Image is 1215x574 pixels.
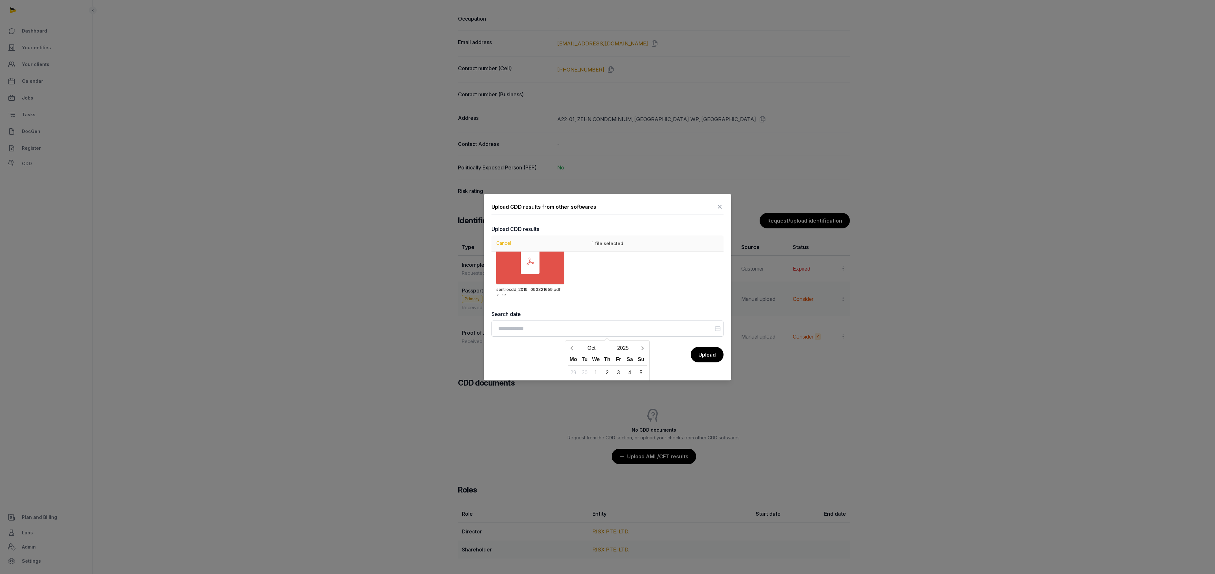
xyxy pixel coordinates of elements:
[568,380,579,391] div: 6
[624,354,636,365] div: Sa
[636,367,647,378] div: 5
[491,310,724,318] label: Search date
[579,367,590,378] div: 30
[636,380,647,391] div: 12
[602,354,613,365] div: Th
[568,343,576,354] button: Previous month
[602,380,613,391] div: 9
[624,380,636,391] div: 11
[607,343,639,354] button: Open years overlay
[579,380,590,391] div: 7
[568,354,647,430] div: Calendar wrapper
[494,239,513,248] button: Cancel
[613,367,624,378] div: 3
[613,354,624,365] div: Fr
[568,354,579,365] div: Mo
[576,343,607,354] button: Open months overlay
[496,287,560,292] div: sentrocdd_201923617W_13102025093321659.pdf
[579,354,590,365] div: Tu
[491,320,724,337] input: Datepicker input
[568,367,579,378] div: 29
[624,367,636,378] div: 4
[590,354,602,365] div: We
[590,380,602,391] div: 8
[568,367,647,430] div: Calendar days
[636,354,647,365] div: Su
[491,225,724,233] label: Upload CDD results
[602,367,613,378] div: 2
[491,203,596,211] div: Upload CDD results from other softwares
[491,235,724,300] div: Uppy Dashboard
[691,347,724,362] button: Upload
[559,235,656,252] div: 1 file selected
[639,343,647,354] button: Next month
[590,367,602,378] div: 1
[613,380,624,391] div: 10
[496,293,506,297] div: 75 KB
